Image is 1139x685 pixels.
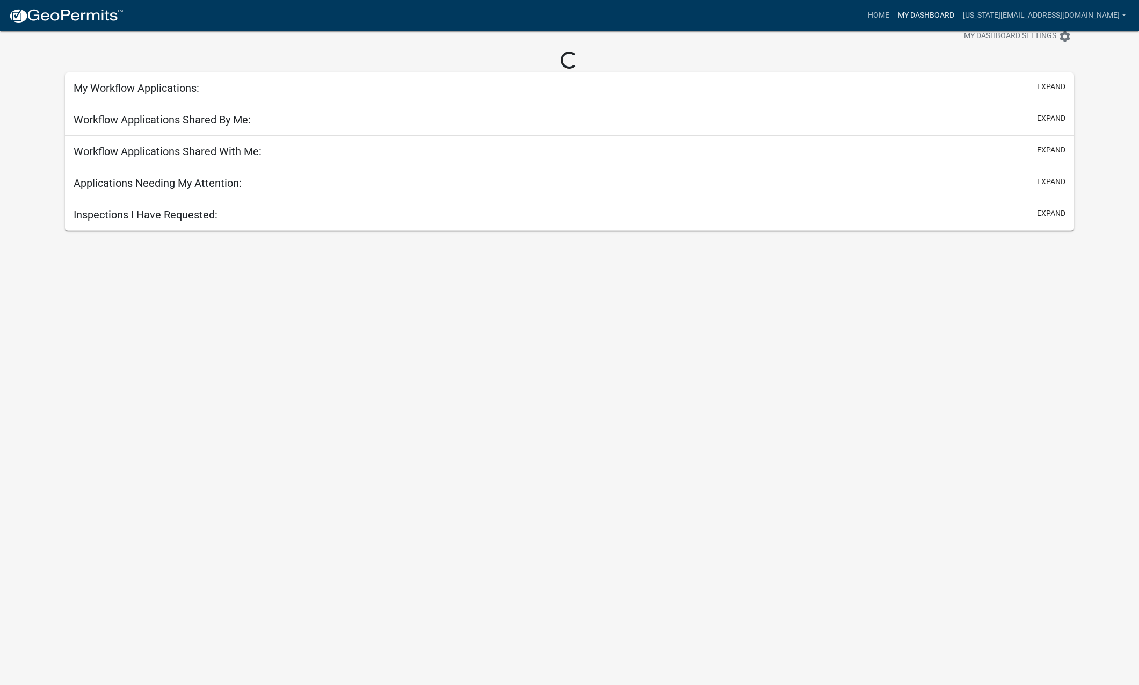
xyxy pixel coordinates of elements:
h5: Workflow Applications Shared By Me: [74,113,251,126]
button: expand [1037,208,1065,219]
h5: My Workflow Applications: [74,82,199,94]
a: [US_STATE][EMAIL_ADDRESS][DOMAIN_NAME] [959,5,1130,26]
button: expand [1037,144,1065,156]
a: Home [864,5,894,26]
a: My Dashboard [894,5,959,26]
h5: Workflow Applications Shared With Me: [74,145,262,158]
button: expand [1037,113,1065,124]
button: My Dashboard Settingssettings [955,26,1080,47]
span: My Dashboard Settings [964,30,1056,43]
button: expand [1037,176,1065,187]
i: settings [1058,30,1071,43]
h5: Applications Needing My Attention: [74,177,242,190]
h5: Inspections I Have Requested: [74,208,217,221]
button: expand [1037,81,1065,92]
